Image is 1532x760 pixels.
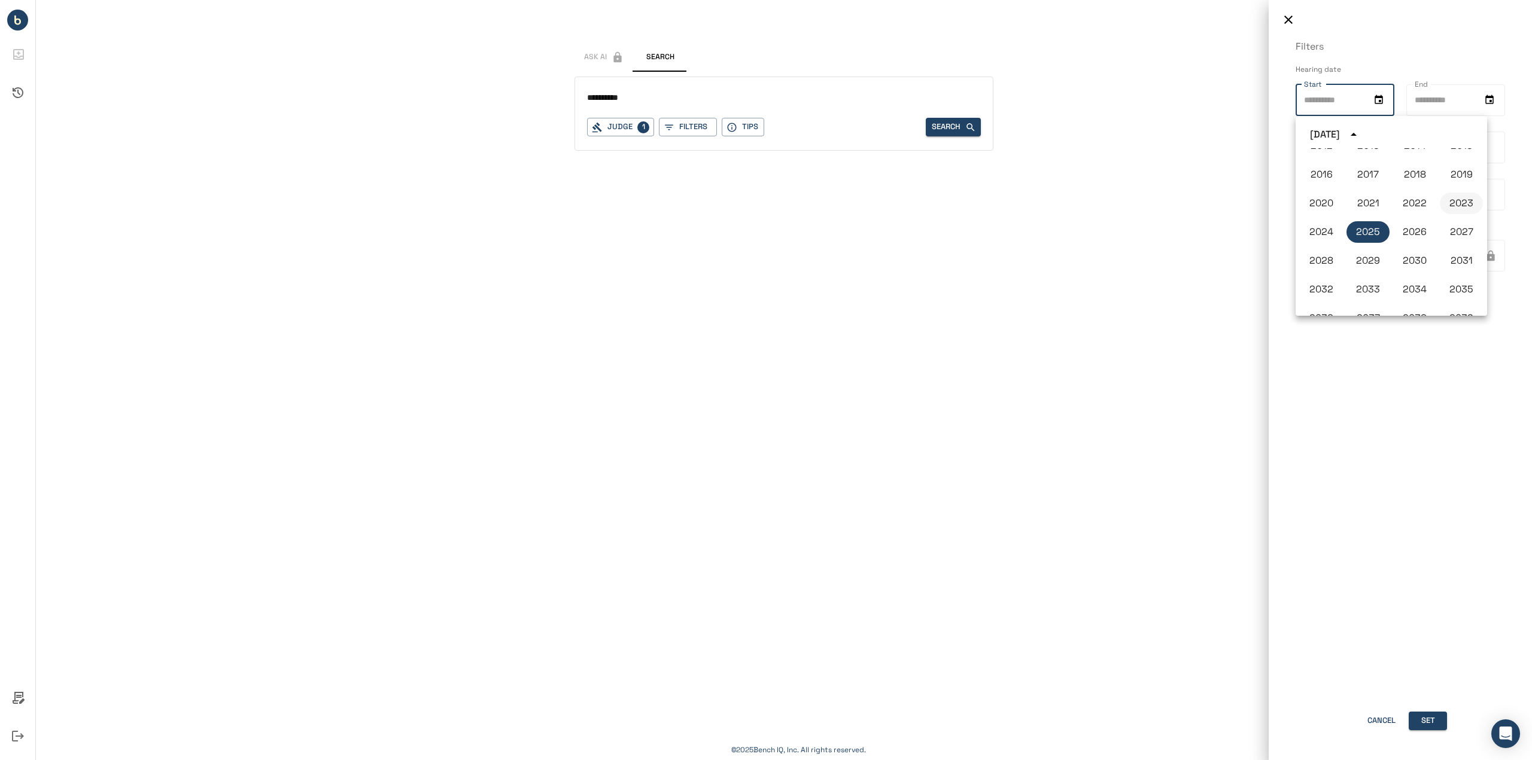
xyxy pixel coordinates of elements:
[1393,279,1436,300] button: 2034
[1485,250,1497,262] svg: This feature has been disabled by your account admin.
[1300,250,1343,271] button: 2028
[1362,712,1400,730] button: Cancel
[1346,164,1390,185] button: 2017
[1346,307,1390,329] button: 2037
[1393,193,1436,214] button: 2022
[1440,250,1483,271] button: 2031
[1300,279,1343,300] button: 2032
[1300,193,1343,214] button: 2020
[1296,65,1341,74] span: Hearing date
[1482,93,1497,107] button: Choose date
[1310,127,1340,142] div: [DATE]
[1440,193,1483,214] button: 2023
[1409,712,1447,730] button: Set
[1304,79,1321,89] label: Start
[1346,193,1390,214] button: 2021
[1296,39,1505,54] p: Filters
[1346,221,1390,243] button: 2025
[1346,250,1390,271] button: 2029
[1440,164,1483,185] button: 2019
[1440,279,1483,300] button: 2035
[1491,719,1520,748] div: Open Intercom Messenger
[1300,164,1343,185] button: 2016
[1393,221,1436,243] button: 2026
[1346,279,1390,300] button: 2033
[1393,250,1436,271] button: 2030
[1393,164,1436,185] button: 2018
[1393,307,1436,329] button: 2038
[1372,93,1386,107] button: Choose date
[1415,79,1428,89] label: End
[1300,221,1343,243] button: 2024
[1440,221,1483,243] button: 2027
[1440,307,1483,329] button: 2039
[1300,307,1343,329] button: 2036
[1343,124,1364,145] button: year view is open, switch to calendar view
